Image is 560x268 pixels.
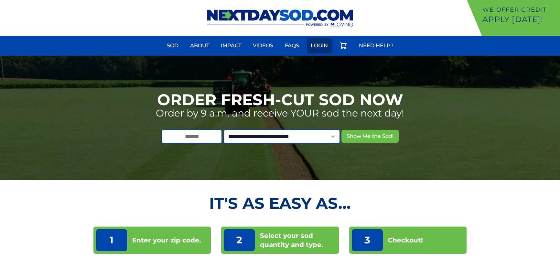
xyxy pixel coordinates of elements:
button: Show Me the Sod! [341,130,399,143]
h1: Order Fresh-Cut Sod Now [157,92,403,107]
a: Videos [249,38,277,53]
a: Need Help? [355,38,397,53]
p: Select your sod quantity and type. [260,231,336,249]
a: Login [307,38,332,53]
p: 2 [224,229,255,251]
a: Impact [217,38,245,53]
h2: It's as Easy As... [93,195,467,211]
a: About [186,38,213,53]
p: Apply [DATE]! [482,14,557,25]
a: FAQs [281,38,303,53]
a: Sod [163,38,182,53]
p: We offer Credit [482,5,557,14]
p: Order by 9 a.m. and receive YOUR sod the next day! [156,107,404,119]
p: Enter your zip code. [132,236,201,245]
p: 1 [96,229,127,251]
p: Checkout! [388,236,423,245]
p: 3 [352,229,383,251]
